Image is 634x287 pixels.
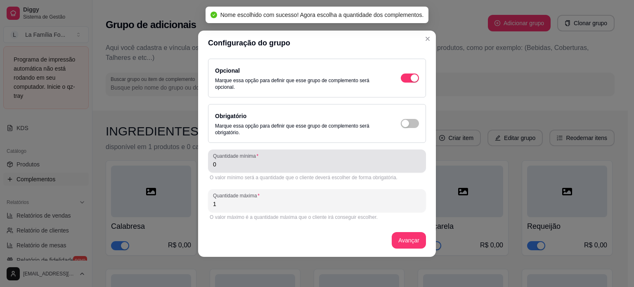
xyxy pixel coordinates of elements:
label: Quantidade máxima [213,192,263,199]
p: Marque essa opção para definir que esse grupo de complemento será obrigatório. [215,123,384,136]
label: Quantidade mínima [213,152,261,159]
span: Nome escolhido com sucesso! Agora escolha a quantidade dos complementos. [220,12,424,18]
header: Configuração do grupo [198,31,436,55]
input: Quantidade máxima [213,200,421,208]
input: Quantidade mínima [213,160,421,168]
button: Avançar [392,232,426,249]
label: Opcional [215,67,240,74]
span: check-circle [211,12,217,18]
div: O valor mínimo será a quantidade que o cliente deverá escolher de forma obrigatória. [210,174,424,181]
label: Obrigatório [215,113,246,119]
p: Marque essa opção para definir que esse grupo de complemento será opcional. [215,77,384,90]
div: O valor máximo é a quantidade máxima que o cliente irá conseguir escolher. [210,214,424,221]
button: Close [421,32,434,45]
